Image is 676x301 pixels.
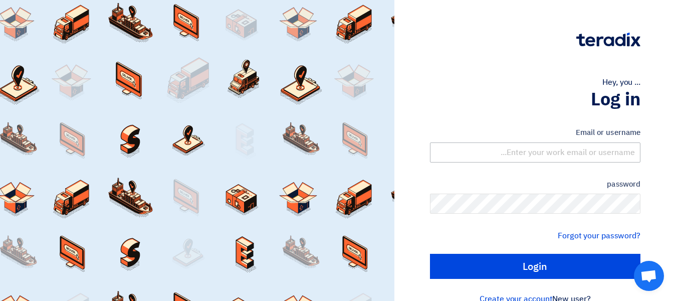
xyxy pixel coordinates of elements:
[607,179,640,190] font: password
[576,127,640,138] font: Email or username
[558,230,640,242] a: Forgot your password?
[602,76,640,88] font: Hey, you ...
[576,33,640,47] img: Teradix logo
[591,86,640,113] font: Log in
[634,261,664,291] a: Open chat
[430,254,640,279] input: Login
[430,142,640,163] input: Enter your work email or username...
